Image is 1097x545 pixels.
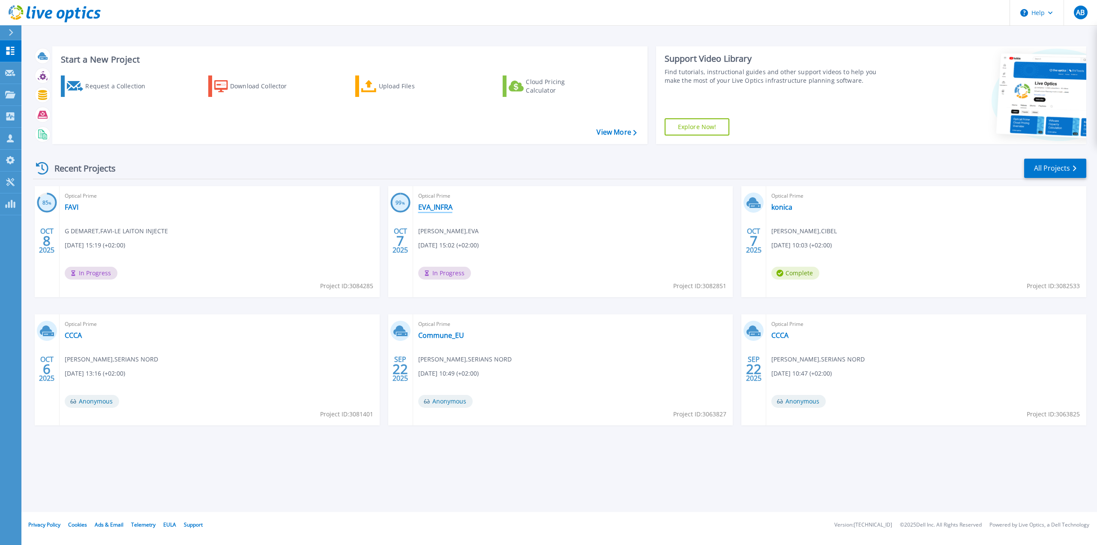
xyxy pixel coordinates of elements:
a: Download Collector [208,75,304,97]
div: OCT 2025 [39,225,55,256]
h3: Start a New Project [61,55,636,64]
span: [DATE] 15:19 (+02:00) [65,241,125,250]
a: Ads & Email [95,521,123,528]
a: View More [596,128,636,136]
span: [DATE] 10:03 (+02:00) [771,241,832,250]
a: Support [184,521,203,528]
span: 7 [396,237,404,244]
span: [DATE] 10:47 (+02:00) [771,369,832,378]
span: Anonymous [65,395,119,408]
span: Optical Prime [771,191,1081,201]
a: EVA_INFRA [418,203,453,211]
span: Project ID: 3082851 [673,281,726,291]
a: All Projects [1024,159,1086,178]
a: EULA [163,521,176,528]
li: Powered by Live Optics, a Dell Technology [989,522,1089,528]
a: FAVI [65,203,78,211]
a: Privacy Policy [28,521,60,528]
span: [PERSON_NAME] , SERIANS NORD [418,355,512,364]
a: Commune_EU [418,331,464,340]
span: Project ID: 3084285 [320,281,373,291]
span: [DATE] 15:02 (+02:00) [418,241,479,250]
div: Request a Collection [85,78,154,95]
span: 6 [43,365,51,373]
span: Optical Prime [418,191,728,201]
span: In Progress [65,267,117,280]
h3: 99 [390,198,411,208]
div: Support Video Library [665,53,887,64]
span: G DEMARET , FAVI-LE LAITON INJECTE [65,226,168,236]
a: Cookies [68,521,87,528]
a: Explore Now! [665,118,730,135]
li: Version: [TECHNICAL_ID] [834,522,892,528]
span: 22 [746,365,761,373]
a: Upload Files [355,75,451,97]
span: [DATE] 10:49 (+02:00) [418,369,479,378]
span: [PERSON_NAME] , SERIANS NORD [65,355,158,364]
span: 7 [750,237,758,244]
span: [PERSON_NAME] , EVA [418,226,479,236]
span: Anonymous [771,395,826,408]
span: In Progress [418,267,471,280]
span: Optical Prime [418,319,728,329]
span: [PERSON_NAME] , SERIANS NORD [771,355,865,364]
span: [PERSON_NAME] , CIBEL [771,226,837,236]
a: CCCA [65,331,82,340]
a: CCCA [771,331,788,340]
span: Project ID: 3081401 [320,410,373,419]
a: Telemetry [131,521,156,528]
span: Project ID: 3082533 [1027,281,1080,291]
div: SEP 2025 [392,353,408,385]
span: 8 [43,237,51,244]
span: Anonymous [418,395,473,408]
div: Upload Files [379,78,447,95]
a: Cloud Pricing Calculator [503,75,598,97]
span: Project ID: 3063827 [673,410,726,419]
div: Find tutorials, instructional guides and other support videos to help you make the most of your L... [665,68,887,85]
span: % [48,201,51,205]
div: Recent Projects [33,158,127,179]
div: Download Collector [230,78,299,95]
div: OCT 2025 [392,225,408,256]
span: 22 [393,365,408,373]
span: AB [1076,9,1085,16]
span: Optical Prime [65,191,375,201]
span: Complete [771,267,819,280]
span: Optical Prime [65,319,375,329]
span: Project ID: 3063825 [1027,410,1080,419]
span: Optical Prime [771,319,1081,329]
div: OCT 2025 [746,225,762,256]
h3: 85 [37,198,57,208]
span: [DATE] 13:16 (+02:00) [65,369,125,378]
a: konica [771,203,792,211]
div: OCT 2025 [39,353,55,385]
div: Cloud Pricing Calculator [526,78,594,95]
a: Request a Collection [61,75,156,97]
li: © 2025 Dell Inc. All Rights Reserved [900,522,982,528]
div: SEP 2025 [746,353,762,385]
span: % [402,201,405,205]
